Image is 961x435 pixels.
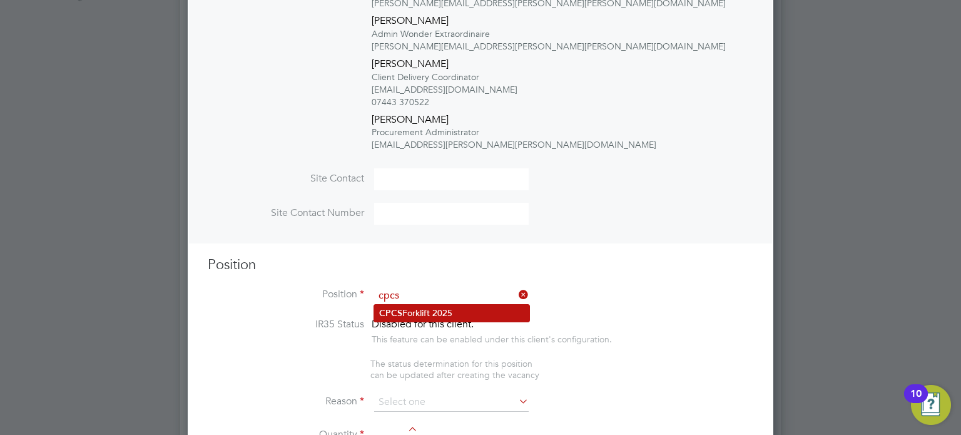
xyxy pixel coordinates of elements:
[372,330,612,345] div: This feature can be enabled under this client's configuration.
[370,358,539,381] span: The status determination for this position can be updated after creating the vacancy
[208,288,364,301] label: Position
[372,138,726,151] div: [EMAIL_ADDRESS][PERSON_NAME][PERSON_NAME][DOMAIN_NAME]
[208,395,364,408] label: Reason
[208,172,364,185] label: Site Contact
[372,113,449,126] span: [PERSON_NAME]
[910,394,922,410] div: 10
[372,28,726,40] div: Admin Wonder Extraordinaire
[374,393,529,412] input: Select one
[374,287,529,305] input: Search for...
[208,207,364,220] label: Site Contact Number
[379,308,402,319] b: CPCS
[372,71,726,83] div: Client Delivery Coordinator
[372,14,449,27] span: [PERSON_NAME]
[372,96,726,108] div: 07443 370522
[372,58,449,70] span: [PERSON_NAME]
[372,40,726,53] div: [PERSON_NAME][EMAIL_ADDRESS][PERSON_NAME][PERSON_NAME][DOMAIN_NAME]
[208,318,364,331] label: IR35 Status
[372,318,474,330] span: Disabled for this client.
[208,256,753,274] h3: Position
[911,385,951,425] button: Open Resource Center, 10 new notifications
[372,83,726,96] div: [EMAIL_ADDRESS][DOMAIN_NAME]
[372,126,726,138] div: Procurement Administrator
[374,305,529,322] li: Forklift 2025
